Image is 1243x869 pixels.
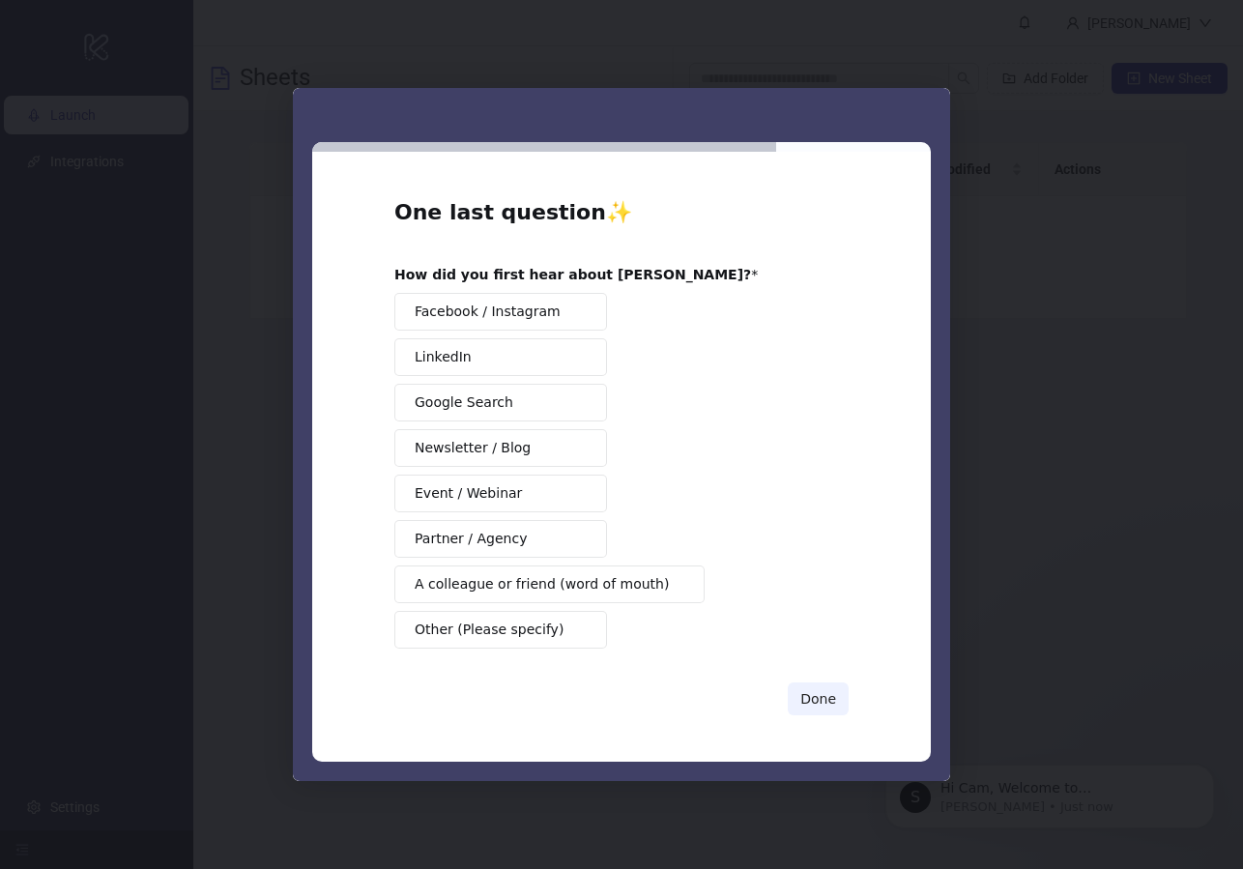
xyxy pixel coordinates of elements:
button: A colleague or friend (word of mouth) [394,565,705,603]
span: Newsletter / Blog [415,438,531,458]
button: Event / Webinar [394,475,607,512]
div: message notification from Simon, Just now. Hi Cam, Welcome to Kitchn.io! 🎉 You’re all set to star... [29,41,358,104]
b: How did you first hear about [PERSON_NAME]? [394,267,751,282]
span: LinkedIn [415,347,472,367]
button: Facebook / Instagram [394,293,607,331]
span: A colleague or friend (word of mouth) [415,574,669,594]
span: Event / Webinar [415,483,522,504]
span: Partner / Agency [415,529,527,549]
button: Google Search [394,384,607,421]
button: Newsletter / Blog [394,429,607,467]
span: Hi Cam, Welcome to [DOMAIN_NAME]! 🎉 You’re all set to start launching ads effortlessly. Here’s wh... [84,56,332,456]
p: Message from Simon, sent Just now [84,74,333,92]
h2: ✨ [394,198,849,238]
button: LinkedIn [394,338,607,376]
b: One last question [394,200,606,224]
span: Facebook / Instagram [415,302,561,322]
button: Partner / Agency [394,520,607,558]
span: Google Search [415,392,513,413]
div: Profile image for Simon [43,58,74,89]
span: Other (Please specify) [415,620,564,640]
button: Other (Please specify) [394,611,607,649]
button: Done [788,682,849,715]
